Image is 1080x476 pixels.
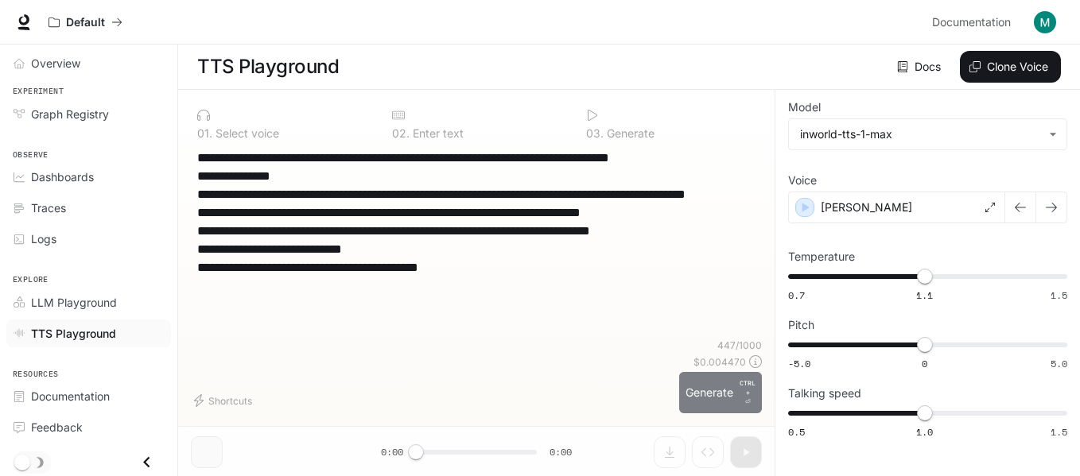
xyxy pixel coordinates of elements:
a: Feedback [6,413,171,441]
a: Overview [6,49,171,77]
p: Pitch [788,319,814,331]
span: Traces [31,199,66,216]
span: Logs [31,230,56,247]
span: 5.0 [1051,357,1067,370]
a: Graph Registry [6,100,171,128]
a: Logs [6,225,171,253]
a: LLM Playground [6,288,171,316]
span: Documentation [31,388,110,404]
button: All workspaces [41,6,130,38]
span: Feedback [31,419,83,435]
span: LLM Playground [31,294,117,311]
p: 0 2 . [392,128,410,139]
a: Documentation [6,382,171,410]
span: 1.0 [916,425,933,439]
p: Select voice [212,128,279,139]
a: Traces [6,194,171,222]
span: Graph Registry [31,106,109,122]
h1: TTS Playground [197,51,339,83]
button: GenerateCTRL +⏎ [679,372,762,413]
p: Generate [604,128,655,139]
span: 1.5 [1051,425,1067,439]
img: User avatar [1034,11,1056,33]
button: User avatar [1029,6,1061,38]
p: Enter text [410,128,464,139]
div: inworld-tts-1-max [800,126,1041,142]
p: Temperature [788,251,855,262]
p: CTRL + [740,378,756,397]
button: Clone Voice [960,51,1061,83]
span: -5.0 [788,357,810,370]
p: 0 1 . [197,128,212,139]
span: 1.1 [916,288,933,302]
span: Dashboards [31,168,94,185]
a: Documentation [926,6,1023,38]
span: Overview [31,55,80,72]
p: [PERSON_NAME] [821,199,912,215]
p: Default [66,16,105,29]
span: 1.5 [1051,288,1067,302]
p: ⏎ [740,378,756,407]
p: 0 3 . [586,128,604,139]
span: 0 [922,357,927,370]
span: Documentation [932,13,1011,33]
a: Dashboards [6,163,171,191]
span: Dark mode toggle [14,453,30,470]
span: TTS Playground [31,325,116,342]
p: Talking speed [788,388,861,399]
p: Model [788,102,821,113]
button: Shortcuts [191,388,258,413]
span: 0.5 [788,425,805,439]
span: 0.7 [788,288,805,302]
div: inworld-tts-1-max [789,119,1066,149]
a: TTS Playground [6,319,171,347]
a: Docs [894,51,947,83]
p: Voice [788,175,817,186]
